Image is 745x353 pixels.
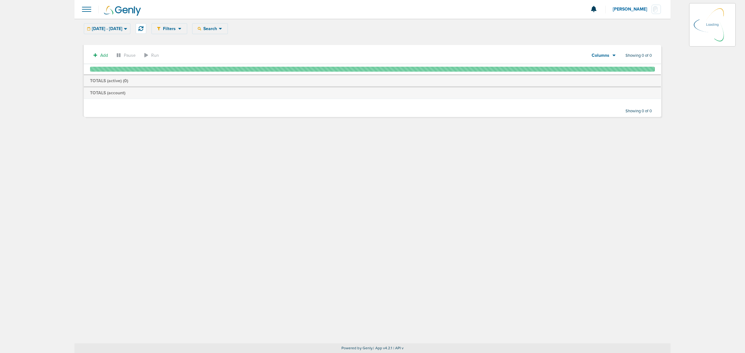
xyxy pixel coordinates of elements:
button: Add [90,51,111,60]
span: | API v [393,346,404,350]
td: TOTALS (active) ( ) [84,75,661,87]
td: TOTALS (account) [84,87,661,99]
span: Add [100,53,108,58]
p: Loading [706,21,719,29]
span: | App v4.2.1 [373,346,392,350]
p: Powered by Genly. [74,346,670,351]
img: Genly [104,6,141,16]
span: Showing 0 of 0 [625,53,652,58]
span: [PERSON_NAME] [613,7,652,11]
span: Showing 0 of 0 [625,109,652,114]
span: 0 [124,78,127,83]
